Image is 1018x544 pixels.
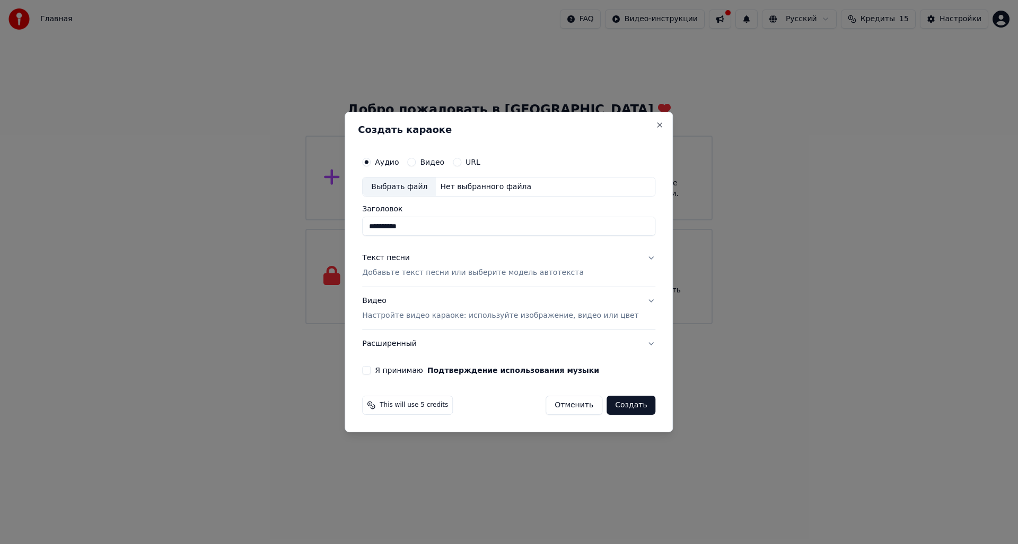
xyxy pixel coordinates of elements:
[362,296,638,322] div: Видео
[466,158,480,166] label: URL
[420,158,444,166] label: Видео
[375,367,599,374] label: Я принимаю
[362,206,655,213] label: Заголовок
[362,288,655,330] button: ВидеоНастройте видео караоке: используйте изображение, видео или цвет
[362,245,655,287] button: Текст песниДобавьте текст песни или выберите модель автотекста
[375,158,399,166] label: Аудио
[362,310,638,321] p: Настройте видео караоке: используйте изображение, видео или цвет
[427,367,599,374] button: Я принимаю
[607,396,655,415] button: Создать
[436,182,536,192] div: Нет выбранного файла
[362,253,410,264] div: Текст песни
[362,268,584,279] p: Добавьте текст песни или выберите модель автотекста
[380,401,448,409] span: This will use 5 credits
[546,396,602,415] button: Отменить
[363,177,436,197] div: Выбрать файл
[358,125,660,135] h2: Создать караоке
[362,330,655,358] button: Расширенный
